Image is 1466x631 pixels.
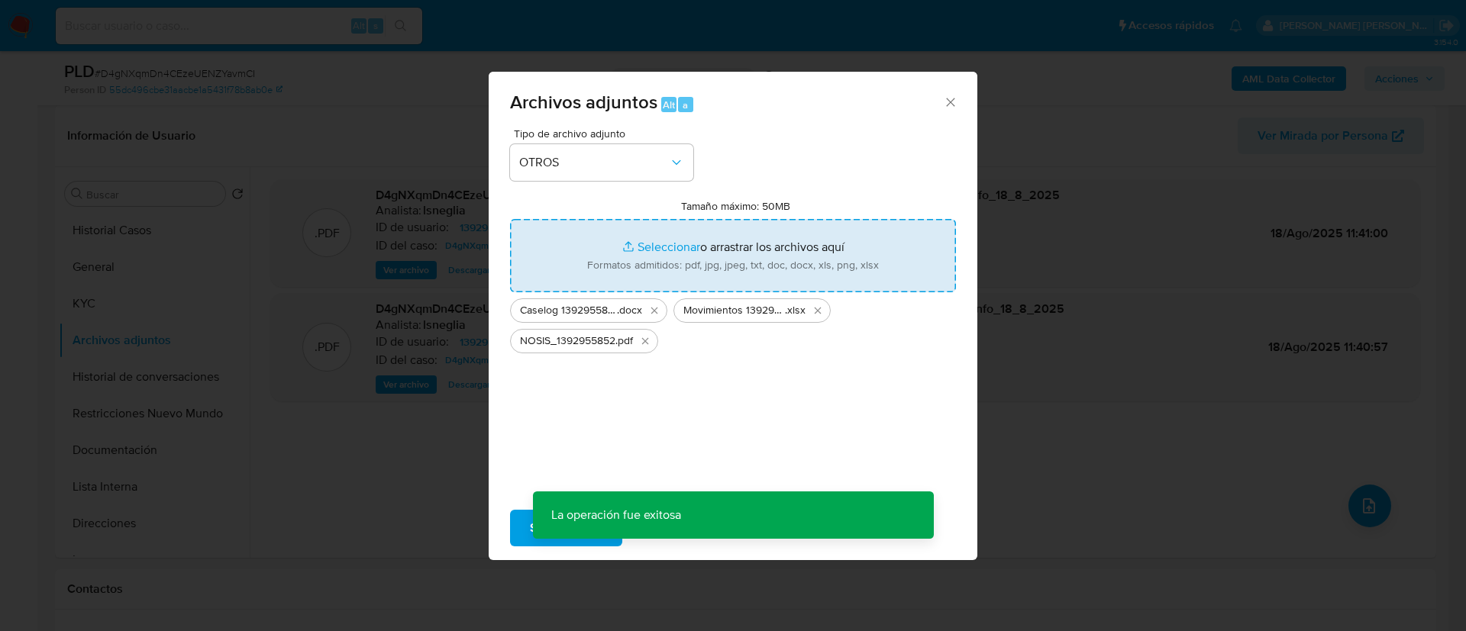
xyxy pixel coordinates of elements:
span: NOSIS_1392955852 [520,333,615,349]
span: OTROS [519,155,669,170]
button: Cerrar [943,95,957,108]
span: Tipo de archivo adjunto [514,128,697,139]
button: Eliminar Caselog 1392955852.docx [645,301,664,320]
button: Eliminar Movimientos 1392955852.xlsx [809,301,827,320]
span: Alt [663,98,675,112]
span: Movimientos 1392955852 [683,303,785,318]
p: La operación fue exitosa [533,491,699,539]
span: .xlsx [785,303,806,318]
button: OTROS [510,144,693,181]
span: .pdf [615,333,633,349]
span: a [683,98,688,112]
button: Eliminar NOSIS_1392955852.pdf [636,332,654,350]
span: Archivos adjuntos [510,89,657,115]
label: Tamaño máximo: 50MB [681,199,790,213]
span: Cancelar [648,511,698,545]
span: .docx [617,303,642,318]
span: Subir archivo [530,511,602,545]
span: Caselog 1392955852 [520,303,617,318]
button: Subir archivo [510,510,622,546]
ul: Archivos seleccionados [510,292,956,353]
